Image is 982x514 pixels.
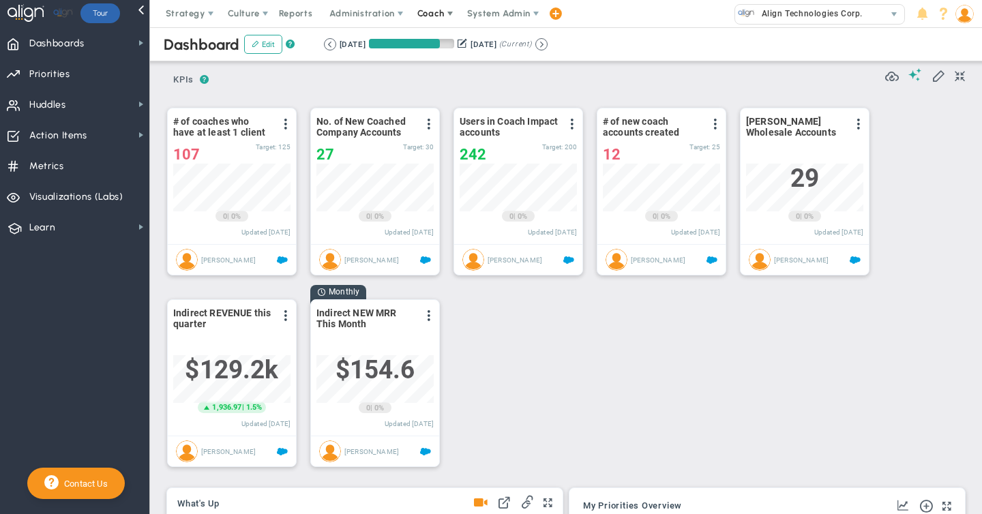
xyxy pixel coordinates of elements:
[177,499,220,510] button: What's Up
[796,211,800,222] span: 0
[212,402,241,413] span: 1,936.97
[316,307,415,329] span: Indirect NEW MRR This Month
[164,35,239,54] span: Dashboard
[535,38,548,50] button: Go to next period
[176,440,198,462] img: Eugene Terk
[467,8,531,18] span: System Admin
[277,447,288,457] span: Salesforce Enabled<br ></span>Indirect Revenue - This Quarter - TO DAT
[746,116,845,138] span: [PERSON_NAME] Wholesale Accounts
[460,116,559,138] span: Users in Coach Impact accounts
[932,68,945,82] span: Edit My KPIs
[256,143,276,151] span: Target:
[29,121,87,150] span: Action Items
[173,116,272,138] span: # of coaches who have at least 1 client
[706,255,717,266] span: Salesforce Enabled<br ></span>New Coaches by Quarter
[653,211,657,222] span: 0
[471,38,496,50] div: [DATE]
[499,38,532,50] span: (Current)
[185,355,278,384] span: $129,183.16
[176,249,198,271] img: Eugene Terk
[661,212,670,221] span: 0%
[603,116,702,138] span: # of new coach accounts created
[319,440,341,462] img: Eugene Terk
[227,212,229,221] span: |
[277,255,288,266] span: Salesforce Enabled<br ></span>VIP Coaches
[316,146,334,163] span: 27
[173,307,272,329] span: Indirect REVENUE this quarter
[173,146,200,163] span: 107
[689,143,710,151] span: Target:
[583,501,682,511] span: My Priorities Overview
[738,5,755,22] img: 10991.Company.photo
[59,479,108,489] span: Contact Us
[29,60,70,89] span: Priorities
[29,183,123,211] span: Visualizations (Labs)
[246,403,263,412] span: 1.5%
[167,69,200,91] span: KPIs
[712,143,720,151] span: 25
[603,146,621,163] span: 12
[166,8,205,18] span: Strategy
[316,116,415,138] span: No. of New Coached Company Accounts
[278,143,291,151] span: 125
[755,5,863,22] span: Align Technologies Corp.
[167,69,200,93] button: KPIs
[657,212,659,221] span: |
[223,211,227,222] span: 0
[488,256,542,264] span: [PERSON_NAME]
[908,68,922,81] span: Suggestions (AI Feature)
[528,228,577,236] span: Updated [DATE]
[29,91,66,119] span: Huddles
[563,255,574,266] span: Salesforce Enabled<br ></span>
[420,255,431,266] span: Salesforce Enabled<br ></span>New Paid Coached Cos in Current Quarter
[884,5,904,24] span: select
[774,256,829,264] span: [PERSON_NAME]
[509,211,514,222] span: 0
[885,67,899,81] span: Refresh Data
[385,420,434,427] span: Updated [DATE]
[370,212,372,221] span: |
[366,403,370,414] span: 0
[319,249,341,271] img: Eugene Terk
[460,146,486,163] span: 242
[370,404,372,412] span: |
[804,212,814,221] span: 0%
[850,255,861,266] span: Salesforce Enabled<br ></span>ALL Petra Wholesale Accounts - ET
[29,152,64,181] span: Metrics
[241,228,291,236] span: Updated [DATE]
[340,38,366,50] div: [DATE]
[426,143,434,151] span: 30
[366,211,370,222] span: 0
[385,228,434,236] span: Updated [DATE]
[514,212,516,221] span: |
[462,249,484,271] img: Eugene Terk
[344,448,399,455] span: [PERSON_NAME]
[228,8,260,18] span: Culture
[231,212,241,221] span: 0%
[800,212,802,221] span: |
[201,448,256,455] span: [PERSON_NAME]
[201,256,256,264] span: [PERSON_NAME]
[955,5,974,23] img: 50249.Person.photo
[790,164,819,193] span: 29
[631,256,685,264] span: [PERSON_NAME]
[177,499,220,509] span: What's Up
[324,38,336,50] button: Go to previous period
[417,8,445,18] span: Coach
[242,403,244,412] span: |
[518,212,527,221] span: 0%
[244,35,282,54] button: Edit
[583,501,682,512] button: My Priorities Overview
[374,404,384,412] span: 0%
[814,228,863,236] span: Updated [DATE]
[403,143,423,151] span: Target:
[671,228,720,236] span: Updated [DATE]
[29,213,55,242] span: Learn
[241,420,291,427] span: Updated [DATE]
[542,143,563,151] span: Target:
[344,256,399,264] span: [PERSON_NAME]
[420,447,431,457] span: Salesforce Enabled<br ></span>Indirect New ARR This Month - ET
[749,249,771,271] img: Eugene Terk
[29,29,85,58] span: Dashboards
[565,143,577,151] span: 200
